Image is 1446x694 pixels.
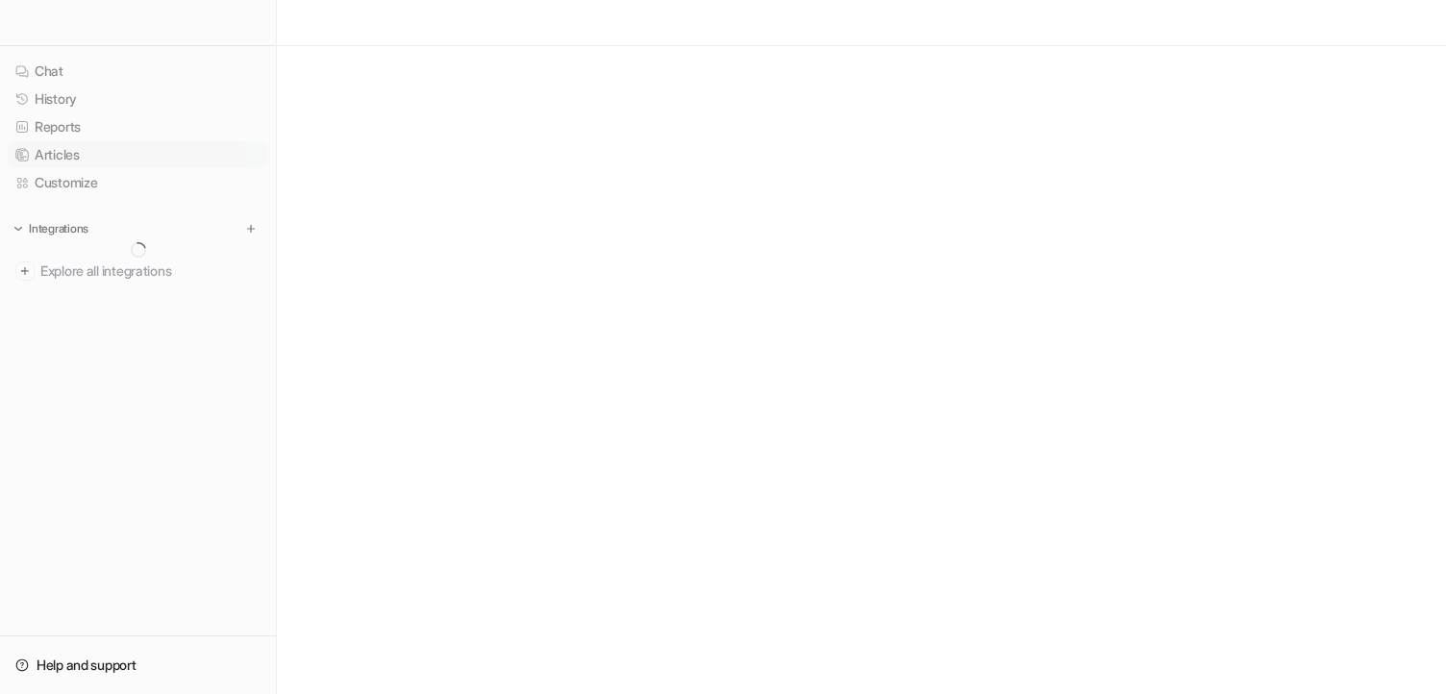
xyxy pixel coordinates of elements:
img: explore all integrations [15,261,35,281]
a: Help and support [8,652,268,679]
img: menu_add.svg [244,222,258,235]
p: Integrations [29,221,88,236]
a: Reports [8,113,268,140]
a: Chat [8,58,268,85]
button: Integrations [8,219,94,238]
a: Explore all integrations [8,258,268,285]
a: History [8,86,268,112]
span: Explore all integrations [40,256,261,286]
a: Customize [8,169,268,196]
img: expand menu [12,222,25,235]
a: Articles [8,141,268,168]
